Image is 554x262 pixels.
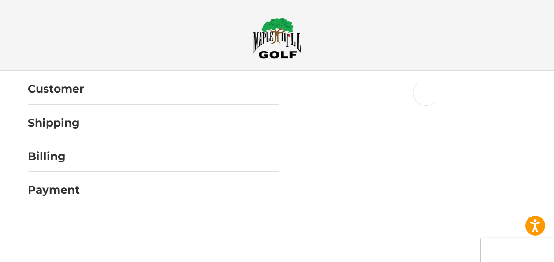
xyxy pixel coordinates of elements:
[253,17,301,59] img: Maple Hill Golf
[28,150,79,163] h2: Billing
[481,238,554,262] iframe: Google Customer Reviews
[28,82,84,96] h2: Customer
[28,116,80,130] h2: Shipping
[28,183,80,197] h2: Payment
